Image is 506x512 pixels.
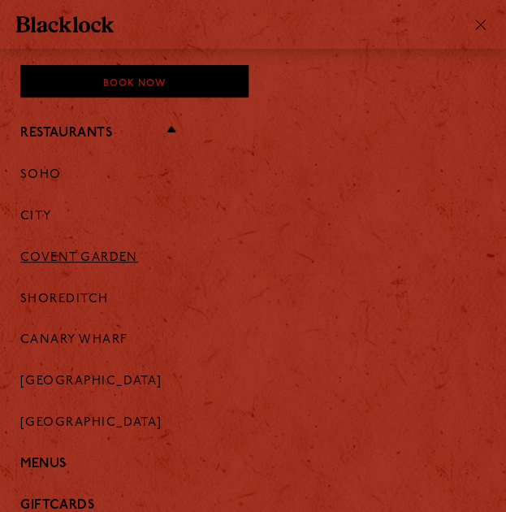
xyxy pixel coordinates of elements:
[20,375,162,389] a: [GEOGRAPHIC_DATA]
[20,457,486,472] a: Menus
[20,416,162,431] a: [GEOGRAPHIC_DATA]
[20,168,62,183] a: Soho
[20,251,138,266] a: Covent Garden
[20,333,128,348] a: Canary Wharf
[20,293,109,307] a: Shoreditch
[16,16,114,33] img: BL_Textured_Logo-footer-cropped.svg
[20,210,52,224] a: City
[20,65,249,98] div: Book Now
[20,126,112,141] a: Restaurants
